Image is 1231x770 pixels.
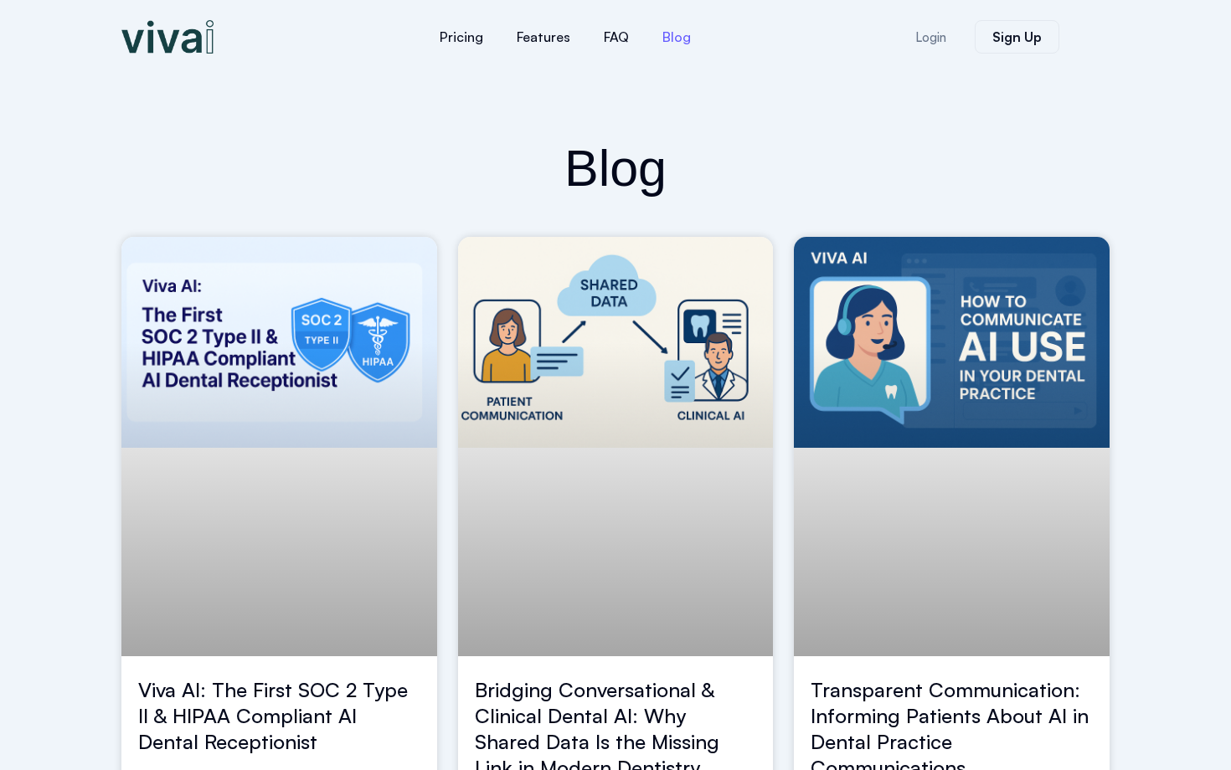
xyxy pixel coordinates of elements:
[975,20,1059,54] a: Sign Up
[121,237,437,655] a: viva ai dental receptionist soc2 and hipaa compliance
[121,136,1110,202] h2: Blog
[138,677,408,754] a: Viva AI: The First SOC 2 Type II & HIPAA Compliant AI Dental Receptionist
[646,17,708,57] a: Blog
[992,30,1042,44] span: Sign Up
[895,21,966,54] a: Login
[500,17,587,57] a: Features
[423,17,500,57] a: Pricing
[322,17,808,57] nav: Menu
[915,31,946,44] span: Login
[587,17,646,57] a: FAQ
